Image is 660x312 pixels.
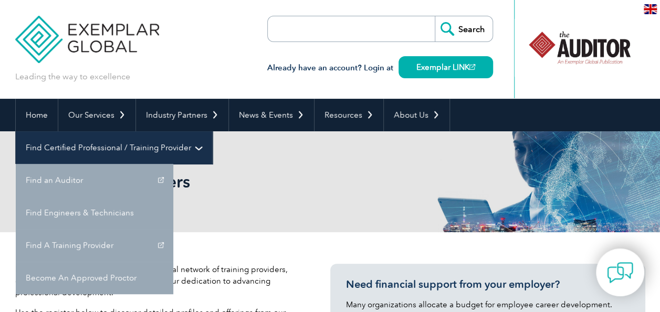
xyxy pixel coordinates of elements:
a: Home [16,99,58,131]
h3: Need financial support from your employer? [346,278,630,291]
img: contact-chat.png [607,259,633,286]
a: Resources [315,99,383,131]
input: Search [435,16,493,41]
a: Industry Partners [136,99,228,131]
a: Find an Auditor [16,164,173,196]
a: Our Services [58,99,135,131]
a: About Us [384,99,449,131]
img: open_square.png [469,64,475,70]
a: Exemplar LINK [399,56,493,78]
h3: Already have an account? Login at [267,61,493,75]
a: News & Events [229,99,314,131]
a: Find Certified Professional / Training Provider [16,131,212,164]
h2: Our Training Providers [15,173,456,190]
a: Become An Approved Proctor [16,262,173,294]
a: Find Engineers & Technicians [16,196,173,229]
p: Leading the way to excellence [15,71,130,82]
a: Find A Training Provider [16,229,173,262]
p: Exemplar Global proudly works with a global network of training providers, consultants, and organ... [15,264,299,298]
img: en [644,4,657,14]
